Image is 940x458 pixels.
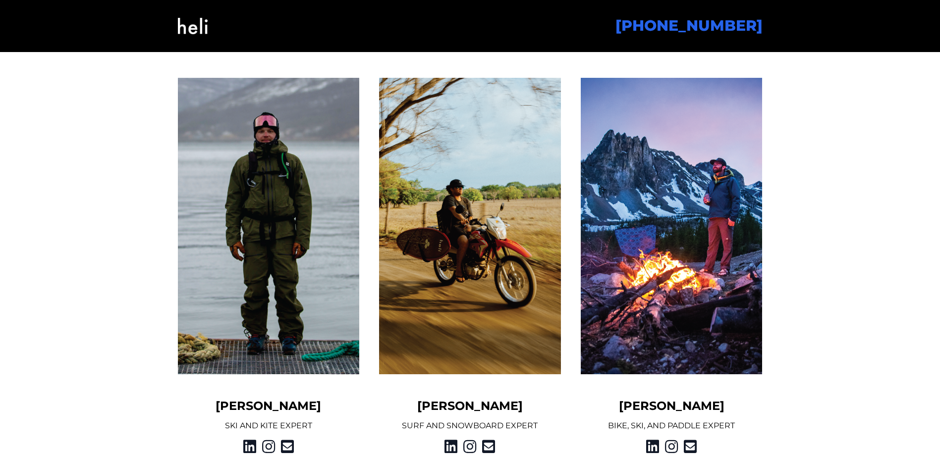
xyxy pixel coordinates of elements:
[178,6,208,46] img: Heli OS Logo
[379,398,561,414] h5: [PERSON_NAME]
[178,420,360,432] p: SKI AND KITE EXPERT
[615,16,763,35] a: [PHONE_NUMBER]
[178,78,360,374] img: bd562c06-f8d6-4dc4-9eb3-a9cdff4cb726.png
[581,78,763,374] img: 13d6cf74-f48a-40e6-8f94-10ce4b21eeb3.png
[581,398,763,414] h5: [PERSON_NAME]
[178,398,360,414] h5: [PERSON_NAME]
[379,420,561,432] p: SURF AND SNOWBOARD EXPERT
[581,420,763,432] p: BIKE, SKI, AND PADDLE EXPERT
[379,78,561,374] img: 1ac99d8a-ff3a-4973-9f87-5d25db865891.png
